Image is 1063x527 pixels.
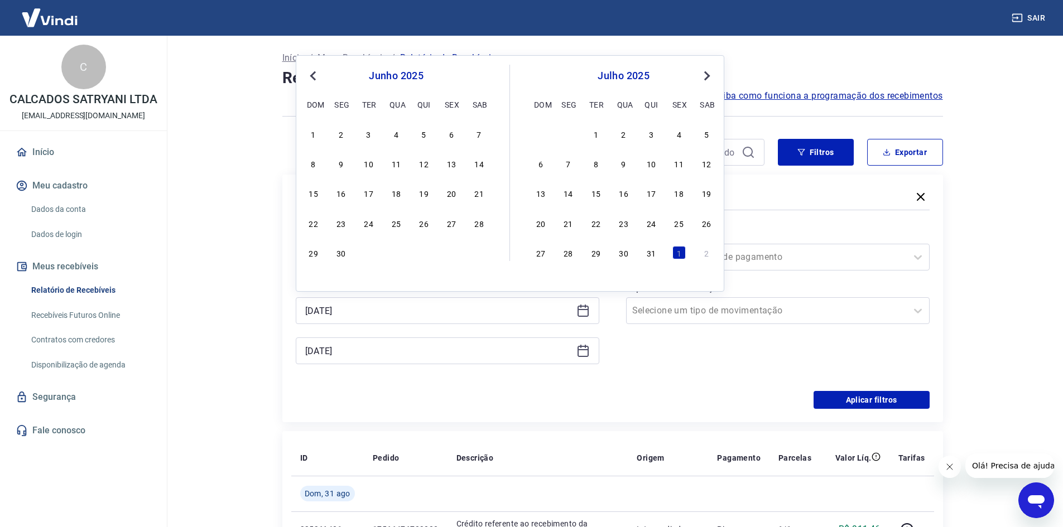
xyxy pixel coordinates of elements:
div: Choose segunda-feira, 28 de julho de 2025 [561,246,575,259]
p: / [309,51,313,65]
div: Choose domingo, 8 de junho de 2025 [307,157,320,170]
div: Choose terça-feira, 29 de julho de 2025 [589,246,603,259]
div: Choose domingo, 27 de julho de 2025 [534,246,547,259]
div: Choose quinta-feira, 24 de julho de 2025 [644,216,658,230]
div: Choose terça-feira, 24 de junho de 2025 [362,216,376,230]
div: Choose terça-feira, 17 de junho de 2025 [362,186,376,200]
div: Choose sexta-feira, 6 de junho de 2025 [445,127,458,141]
button: Filtros [778,139,854,166]
div: Choose sábado, 12 de julho de 2025 [700,157,713,170]
button: Exportar [867,139,943,166]
p: / [391,51,395,65]
div: qua [389,98,403,111]
div: Choose quinta-feira, 3 de julho de 2025 [644,127,658,141]
div: Choose sexta-feira, 27 de junho de 2025 [445,216,458,230]
div: Choose quarta-feira, 16 de julho de 2025 [617,186,631,200]
iframe: Mensagem da empresa [965,453,1054,478]
div: Choose quinta-feira, 5 de junho de 2025 [417,127,431,141]
button: Previous Month [306,69,320,83]
div: Choose sexta-feira, 20 de junho de 2025 [445,186,458,200]
p: Pagamento [717,452,761,463]
div: Choose sexta-feira, 1 de agosto de 2025 [672,246,686,259]
input: Data inicial [305,302,572,319]
div: Choose segunda-feira, 14 de julho de 2025 [561,186,575,200]
div: Choose quarta-feira, 25 de junho de 2025 [389,216,403,230]
div: Choose quinta-feira, 26 de junho de 2025 [417,216,431,230]
div: Choose quarta-feira, 30 de julho de 2025 [617,246,631,259]
p: Meus Recebíveis [318,51,387,65]
div: dom [307,98,320,111]
div: Choose quarta-feira, 11 de junho de 2025 [389,157,403,170]
div: Choose sábado, 21 de junho de 2025 [473,186,486,200]
div: Choose sexta-feira, 13 de junho de 2025 [445,157,458,170]
iframe: Botão para abrir a janela de mensagens [1018,482,1054,518]
p: Valor Líq. [835,452,872,463]
div: Choose domingo, 1 de junho de 2025 [307,127,320,141]
div: C [61,45,106,89]
div: Choose quarta-feira, 2 de julho de 2025 [389,246,403,259]
button: Sair [1009,8,1050,28]
div: Choose terça-feira, 22 de julho de 2025 [589,216,603,230]
div: Choose sábado, 14 de junho de 2025 [473,157,486,170]
a: Segurança [13,385,153,409]
button: Meu cadastro [13,173,153,198]
div: Choose segunda-feira, 7 de julho de 2025 [561,157,575,170]
img: Vindi [13,1,86,35]
a: Saiba como funciona a programação dos recebimentos [713,89,943,103]
button: Next Month [700,69,714,83]
div: Choose quinta-feira, 31 de julho de 2025 [644,246,658,259]
a: Início [13,140,153,165]
button: Meus recebíveis [13,254,153,279]
p: CALCADOS SATRYANI LTDA [9,94,157,105]
div: Choose domingo, 29 de junho de 2025 [534,127,547,141]
div: Choose domingo, 15 de junho de 2025 [307,186,320,200]
p: Descrição [456,452,494,463]
div: Choose sexta-feira, 11 de julho de 2025 [672,157,686,170]
div: sex [445,98,458,111]
div: qui [417,98,431,111]
p: [EMAIL_ADDRESS][DOMAIN_NAME] [22,110,145,122]
div: Choose domingo, 20 de julho de 2025 [534,216,547,230]
label: Forma de Pagamento [628,228,927,241]
a: Contratos com credores [27,328,153,351]
p: Origem [637,452,664,463]
div: sab [700,98,713,111]
a: Relatório de Recebíveis [27,279,153,302]
div: julho 2025 [532,69,715,83]
div: Choose sexta-feira, 4 de julho de 2025 [672,127,686,141]
div: Choose segunda-feira, 30 de junho de 2025 [561,127,575,141]
div: Choose quinta-feira, 17 de julho de 2025 [644,186,658,200]
div: Choose quarta-feira, 9 de julho de 2025 [617,157,631,170]
div: Choose sábado, 5 de julho de 2025 [473,246,486,259]
div: Choose terça-feira, 10 de junho de 2025 [362,157,376,170]
div: Choose terça-feira, 15 de julho de 2025 [589,186,603,200]
input: Data final [305,342,572,359]
div: Choose segunda-feira, 9 de junho de 2025 [334,157,348,170]
p: Relatório de Recebíveis [400,51,496,65]
a: Fale conosco [13,418,153,443]
div: Choose sábado, 2 de agosto de 2025 [700,246,713,259]
div: qua [617,98,631,111]
div: Choose quarta-feira, 18 de junho de 2025 [389,186,403,200]
div: Choose terça-feira, 1 de julho de 2025 [589,127,603,141]
div: Choose sábado, 26 de julho de 2025 [700,216,713,230]
div: Choose domingo, 29 de junho de 2025 [307,246,320,259]
span: Olá! Precisa de ajuda? [7,8,94,17]
a: Dados de login [27,223,153,246]
div: Choose segunda-feira, 21 de julho de 2025 [561,216,575,230]
div: Choose sábado, 7 de junho de 2025 [473,127,486,141]
button: Aplicar filtros [814,391,930,409]
div: Choose terça-feira, 3 de junho de 2025 [362,127,376,141]
div: Choose sábado, 19 de julho de 2025 [700,186,713,200]
span: Dom, 31 ago [305,488,350,499]
div: Choose sexta-feira, 4 de julho de 2025 [445,246,458,259]
div: Choose segunda-feira, 16 de junho de 2025 [334,186,348,200]
a: Início [282,51,305,65]
div: dom [534,98,547,111]
div: junho 2025 [305,69,487,83]
div: Choose segunda-feira, 23 de junho de 2025 [334,216,348,230]
div: Choose terça-feira, 1 de julho de 2025 [362,246,376,259]
div: qui [644,98,658,111]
